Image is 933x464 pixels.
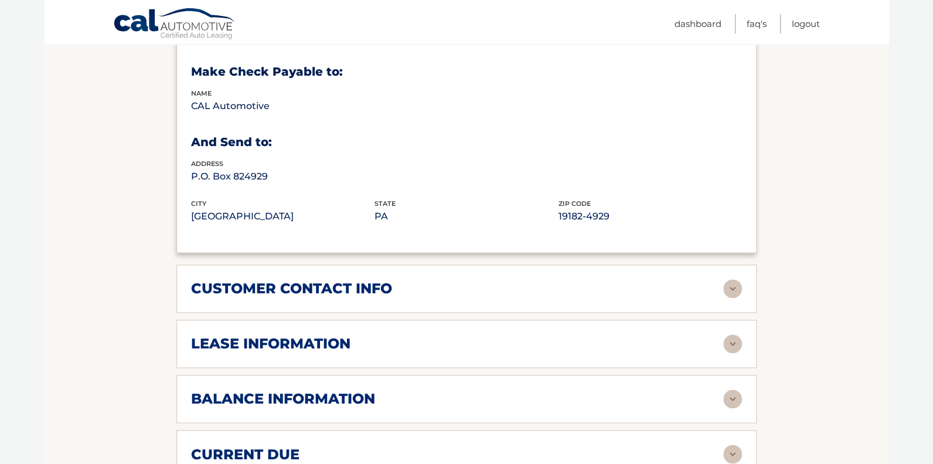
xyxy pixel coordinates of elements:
[191,168,374,185] p: P.O. Box 824929
[191,65,742,79] h3: Make Check Payable to:
[675,14,721,33] a: Dashboard
[374,208,558,225] p: PA
[747,14,767,33] a: FAQ's
[191,89,212,97] span: name
[723,445,742,463] img: accordion-rest.svg
[191,135,742,150] h3: And Send to:
[191,280,392,297] h2: customer contact info
[191,208,374,225] p: [GEOGRAPHIC_DATA]
[559,199,591,208] span: zip code
[374,199,396,208] span: state
[792,14,820,33] a: Logout
[723,390,742,408] img: accordion-rest.svg
[113,8,236,42] a: Cal Automotive
[191,98,374,114] p: CAL Automotive
[191,335,350,353] h2: lease information
[191,199,206,208] span: city
[723,334,742,353] img: accordion-rest.svg
[723,279,742,298] img: accordion-rest.svg
[191,390,375,408] h2: balance information
[191,445,299,463] h2: current due
[559,208,742,225] p: 19182-4929
[191,160,223,168] span: address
